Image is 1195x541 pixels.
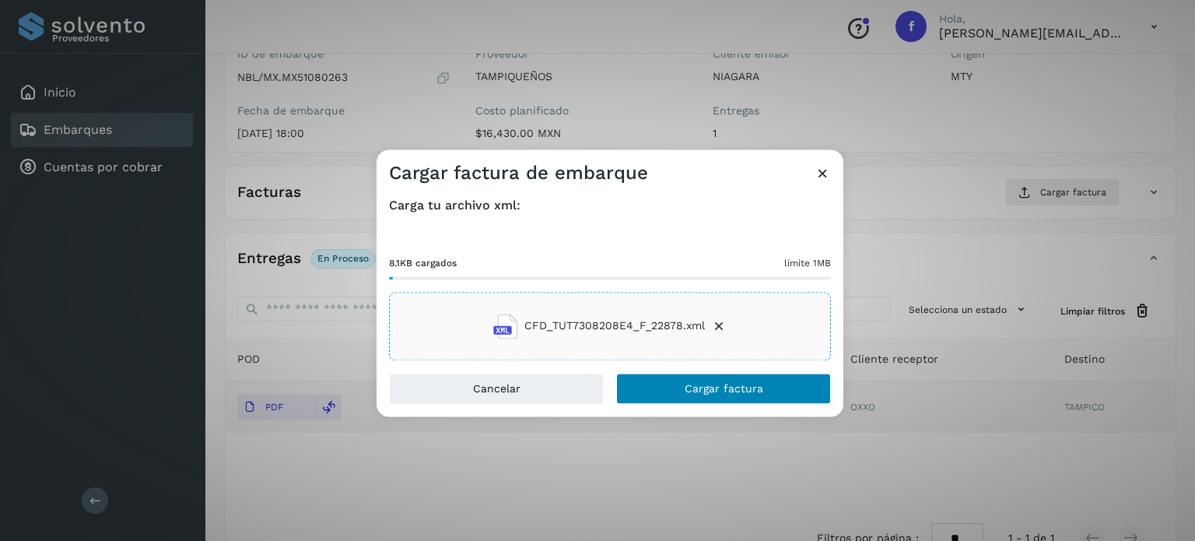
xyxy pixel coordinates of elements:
span: límite 1MB [784,256,831,270]
span: Cancelar [473,383,520,394]
button: Cargar factura [616,373,831,404]
h4: Carga tu archivo xml: [389,198,831,213]
span: CFD_TUT7308208E4_F_22878.xml [524,318,705,335]
span: 8.1KB cargados [389,256,457,270]
button: Cancelar [389,373,604,404]
h3: Cargar factura de embarque [389,162,648,184]
span: Cargar factura [685,383,763,394]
